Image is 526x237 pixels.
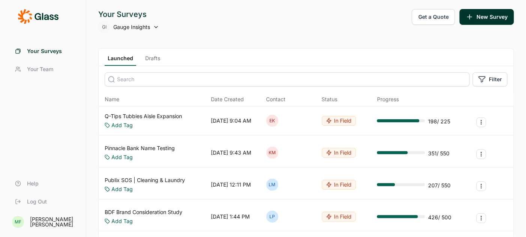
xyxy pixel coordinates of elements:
[266,147,278,159] div: KM
[266,96,286,103] div: Contact
[27,198,47,205] span: Log Out
[266,115,278,127] div: EK
[489,76,502,83] span: Filter
[211,96,244,103] span: Date Created
[111,122,133,129] a: Add Tag
[476,149,486,159] button: Survey Actions
[142,55,163,66] a: Drafts
[322,212,356,222] button: In Field
[105,176,185,184] a: Publix SOS | Cleaning & Laundry
[377,96,399,103] div: Progress
[322,116,356,126] button: In Field
[428,182,451,189] div: 207 / 550
[98,9,159,20] div: Your Surveys
[27,180,39,187] span: Help
[27,65,53,73] span: Your Team
[428,150,449,157] div: 351 / 550
[30,217,77,227] div: [PERSON_NAME] [PERSON_NAME]
[266,179,278,191] div: LM
[111,217,133,225] a: Add Tag
[105,72,470,87] input: Search
[473,72,508,87] button: Filter
[266,211,278,223] div: LP
[105,144,175,152] a: Pinnacle Bank Name Testing
[105,55,136,66] a: Launched
[105,112,182,120] a: Q-Tips Tubbies Aisle Expansion
[476,181,486,191] button: Survey Actions
[476,213,486,223] button: Survey Actions
[428,214,451,221] div: 426 / 500
[476,117,486,127] button: Survey Actions
[111,153,133,161] a: Add Tag
[111,185,133,193] a: Add Tag
[322,96,338,103] div: Status
[211,181,251,188] div: [DATE] 12:11 PM
[412,9,455,25] button: Get a Quote
[211,213,250,220] div: [DATE] 1:44 PM
[105,208,182,216] a: BDF Brand Consideration Study
[428,118,450,125] div: 198 / 225
[12,216,24,228] div: MF
[98,21,110,33] div: GI
[211,149,251,156] div: [DATE] 9:43 AM
[113,23,150,31] span: Gauge Insights
[211,117,251,125] div: [DATE] 9:04 AM
[460,9,514,25] button: New Survey
[322,148,356,158] button: In Field
[27,47,62,55] span: Your Surveys
[322,180,356,190] button: In Field
[105,96,119,103] span: Name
